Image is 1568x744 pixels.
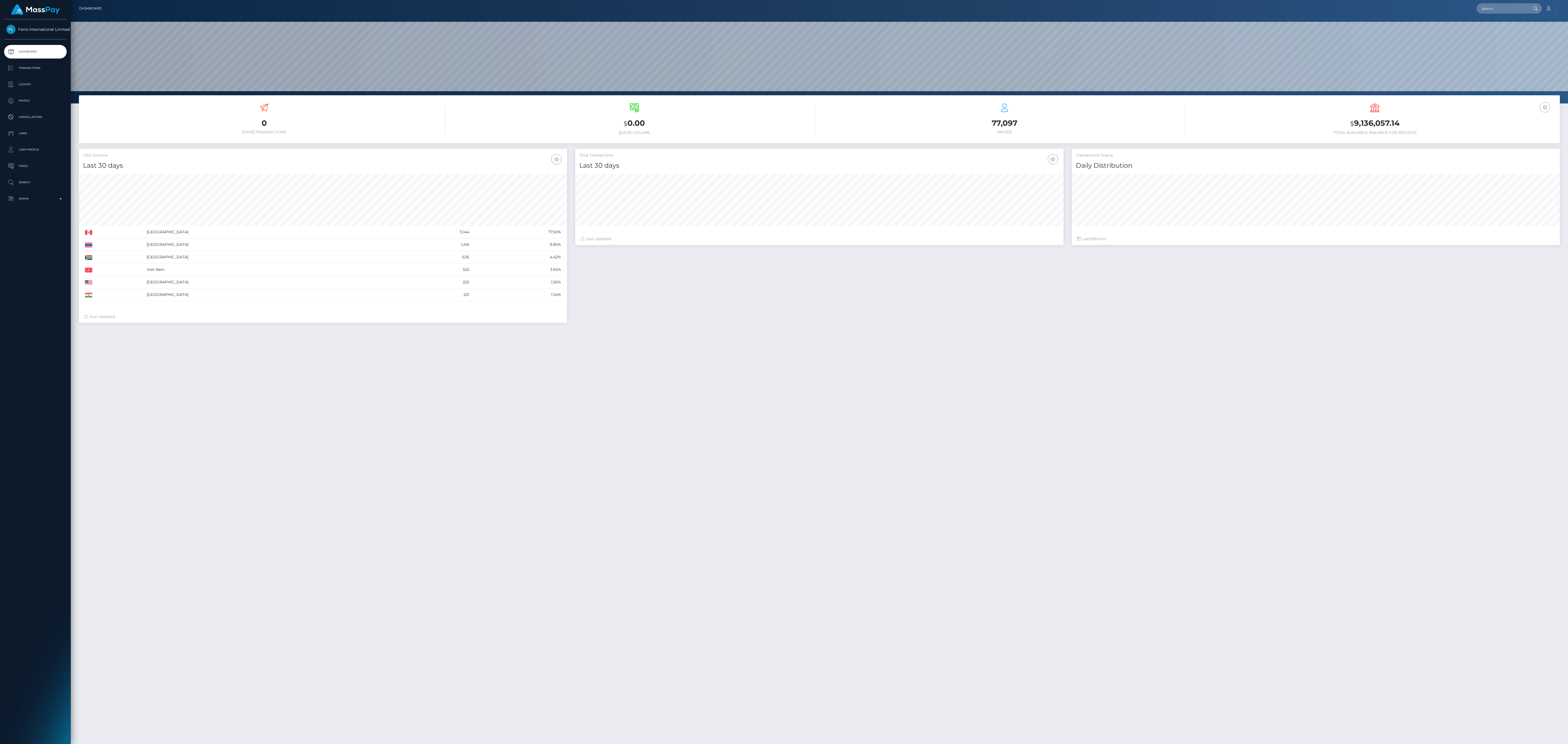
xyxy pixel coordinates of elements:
a: Search [4,176,67,189]
img: Fenix International Limited [6,25,16,34]
img: VN.png [85,268,92,273]
td: [GEOGRAPHIC_DATA] [145,276,396,289]
p: Admin [6,195,65,203]
a: Payees [4,94,67,108]
p: User Profile [6,146,65,154]
small: $ [624,120,627,127]
img: MY.png [85,280,92,285]
h6: Payees [823,130,1186,134]
p: Taxes [6,162,65,170]
a: Cancellations [4,110,67,124]
a: User Profile [4,143,67,157]
h4: Last 30 days [83,161,563,170]
td: 4.42% [471,251,563,264]
img: MassPay Logo [11,4,60,15]
td: Viet Nam [145,264,396,276]
img: CA.png [85,230,92,235]
td: [GEOGRAPHIC_DATA] [145,289,396,301]
a: Admin [4,192,67,206]
a: Transactions [4,61,67,75]
h5: USD Volume [83,153,563,158]
a: Links [4,127,67,140]
h6: [DATE] Volume [453,130,815,135]
td: 3.65% [471,264,563,276]
span: 96 [1090,236,1095,241]
div: Last hours [1077,236,1554,242]
img: ZA.png [85,255,92,260]
h4: Daily Distribution [1076,161,1556,170]
input: Search... [1477,3,1528,14]
td: 77.50% [471,226,563,238]
p: Links [6,129,65,137]
h6: Total Available Balance for Payouts [1194,130,1556,135]
h4: Last 30 days [579,161,1059,170]
img: IN.png [85,293,92,298]
p: Search [6,178,65,186]
td: [GEOGRAPHIC_DATA] [145,226,396,238]
h5: Total Transactions [579,153,1059,158]
a: Dashboard [4,45,67,59]
p: Transactions [6,64,65,72]
a: Taxes [4,159,67,173]
p: Payees [6,97,65,105]
td: [GEOGRAPHIC_DATA] [145,238,396,251]
h6: [DATE] Transactions [83,130,445,134]
p: Ledger [6,80,65,88]
a: Ledger [4,78,67,91]
span: Fenix International Limited [4,27,67,32]
td: 9.85% [471,238,563,251]
td: 221 [396,289,471,301]
p: Cancellations [6,113,65,121]
td: 636 [396,251,471,264]
h3: 9,136,057.14 [1194,118,1556,129]
td: 1,416 [396,238,471,251]
td: 1.56% [471,276,563,289]
td: 11,144 [396,226,471,238]
h5: Transactions Status [1076,153,1556,158]
p: Dashboard [6,48,65,56]
h3: 0.00 [453,118,815,129]
img: TH.png [85,243,92,247]
td: 1.54% [471,289,563,301]
small: $ [1350,120,1354,127]
a: Dashboard [79,3,102,14]
td: 525 [396,264,471,276]
div: Just Updated [84,314,562,320]
h3: 0 [83,118,445,128]
td: [GEOGRAPHIC_DATA] [145,251,396,264]
div: Just Updated [581,236,1058,242]
td: 225 [396,276,471,289]
h3: 77,097 [823,118,1186,128]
